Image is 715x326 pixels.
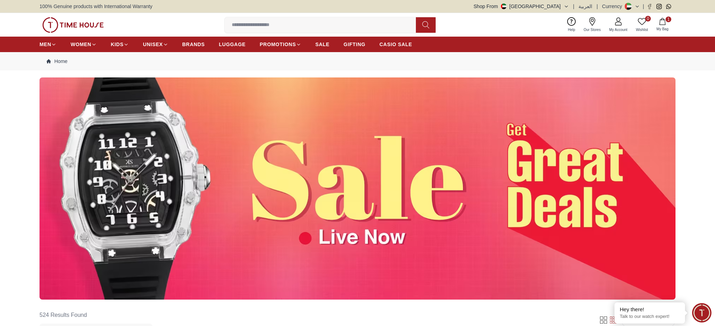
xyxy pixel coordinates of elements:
span: SALE [315,41,329,48]
span: MEN [40,41,51,48]
img: ... [42,17,104,33]
span: CASIO SALE [380,41,412,48]
button: 1My Bag [652,17,673,33]
span: BRANDS [182,41,205,48]
span: My Account [606,27,630,32]
span: KIDS [111,41,123,48]
a: Help [564,16,580,34]
span: Help [565,27,578,32]
div: Currency [602,3,625,10]
span: 100% Genuine products with International Warranty [40,3,152,10]
button: العربية [578,3,592,10]
div: Chat Widget [692,303,711,322]
span: Our Stores [581,27,604,32]
a: KIDS [111,38,129,51]
a: Home [47,58,67,65]
a: SALE [315,38,329,51]
span: | [643,3,644,10]
img: United Arab Emirates [501,4,507,9]
a: GIFTING [344,38,365,51]
span: UNISEX [143,41,163,48]
span: 0 [645,16,651,21]
img: ... [40,77,675,300]
a: PROMOTIONS [260,38,301,51]
span: LUGGAGE [219,41,246,48]
a: CASIO SALE [380,38,412,51]
a: BRANDS [182,38,205,51]
a: UNISEX [143,38,168,51]
a: Facebook [647,4,652,9]
span: | [573,3,575,10]
span: Wishlist [633,27,651,32]
a: WOMEN [71,38,97,51]
span: | [596,3,598,10]
a: MEN [40,38,56,51]
a: Our Stores [580,16,605,34]
nav: Breadcrumb [40,52,675,70]
h6: 524 Results Found [40,307,152,324]
a: 0Wishlist [632,16,652,34]
div: Hey there! [620,306,680,313]
a: Instagram [656,4,662,9]
a: LUGGAGE [219,38,246,51]
a: Whatsapp [666,4,671,9]
span: WOMEN [71,41,91,48]
button: Shop From[GEOGRAPHIC_DATA] [474,3,569,10]
span: GIFTING [344,41,365,48]
span: PROMOTIONS [260,41,296,48]
span: 1 [666,17,671,22]
p: Talk to our watch expert! [620,314,680,320]
span: My Bag [654,26,671,32]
